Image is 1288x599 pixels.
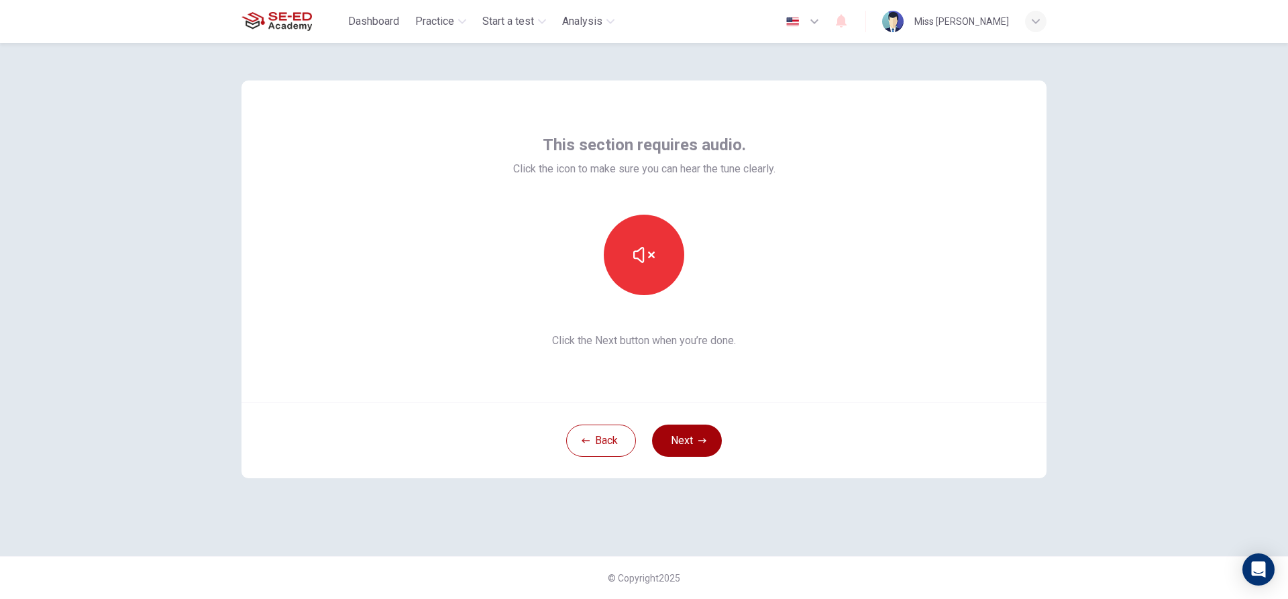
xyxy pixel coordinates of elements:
span: Analysis [562,13,602,30]
span: Click the icon to make sure you can hear the tune clearly. [513,161,775,177]
span: Dashboard [348,13,399,30]
button: Analysis [557,9,620,34]
div: Miss [PERSON_NAME] [914,13,1009,30]
img: SE-ED Academy logo [241,8,312,35]
span: This section requires audio. [543,134,746,156]
button: Start a test [477,9,551,34]
div: Open Intercom Messenger [1242,553,1275,586]
button: Practice [410,9,472,34]
img: Profile picture [882,11,904,32]
button: Back [566,425,636,457]
span: Start a test [482,13,534,30]
span: © Copyright 2025 [608,573,680,584]
img: en [784,17,801,27]
a: SE-ED Academy logo [241,8,343,35]
button: Dashboard [343,9,405,34]
span: Practice [415,13,454,30]
button: Next [652,425,722,457]
span: Click the Next button when you’re done. [513,333,775,349]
